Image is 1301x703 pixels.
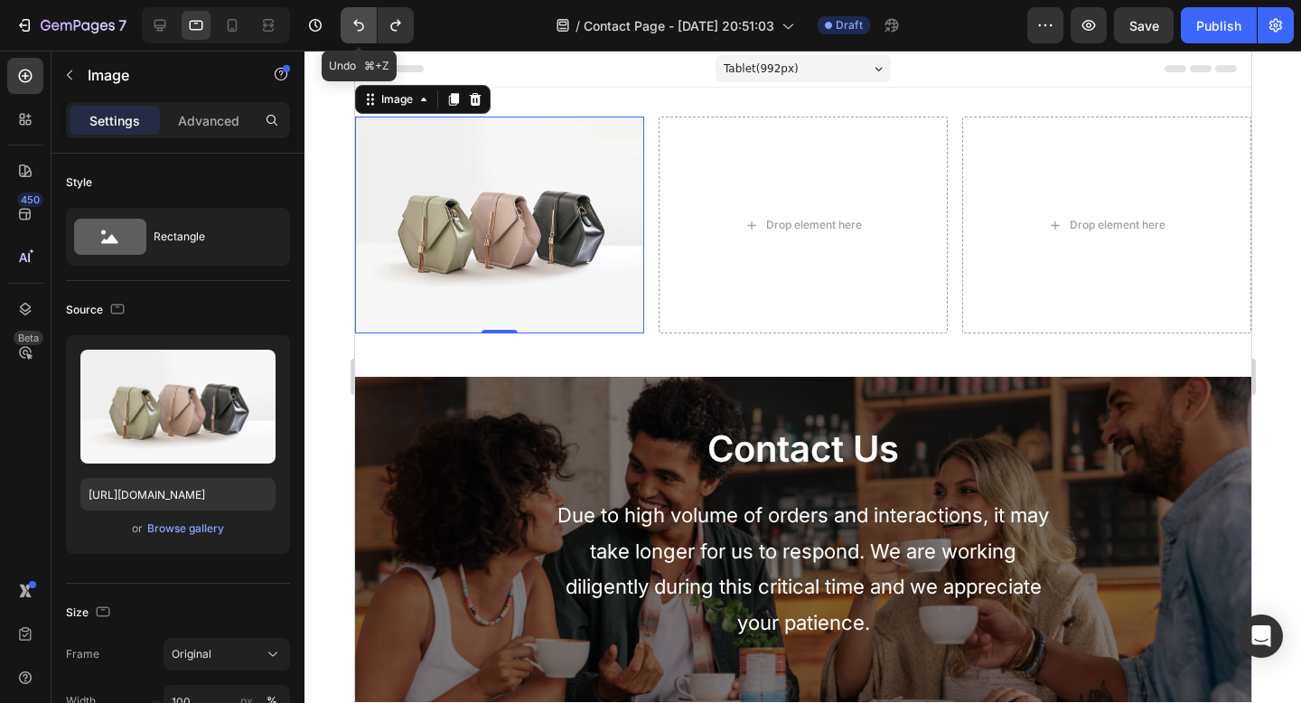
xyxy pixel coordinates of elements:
span: or [132,518,143,539]
label: Frame [66,646,99,662]
input: https://example.com/image.jpg [80,478,276,511]
div: Source [66,298,128,323]
div: Undo/Redo [341,7,414,43]
span: Draft [836,17,863,33]
span: Contact Page - [DATE] 20:51:03 [584,16,774,35]
div: Size [66,601,114,625]
p: 7 [118,14,126,36]
img: preview-image [80,350,276,464]
button: Original [164,638,290,670]
button: 7 [7,7,135,43]
div: Drop element here [411,167,507,182]
p: Image [88,64,241,86]
iframe: Design area [355,51,1251,703]
p: Due to high volume of orders and interactions, it may take longer for us to respond. We are worki... [192,447,704,590]
div: Drop element here [715,167,810,182]
div: Browse gallery [147,520,224,537]
span: Original [172,646,211,662]
button: Save [1114,7,1174,43]
p: Advanced [178,111,239,130]
p: Settings [89,111,140,130]
div: Publish [1196,16,1241,35]
button: Publish [1181,7,1257,43]
div: Open Intercom Messenger [1240,614,1283,658]
button: Browse gallery [146,520,225,538]
span: / [576,16,580,35]
span: Save [1129,18,1159,33]
p: Contact Us [15,375,881,422]
div: Style [66,174,92,191]
div: Rectangle [154,216,264,258]
div: Beta [14,331,43,345]
div: 450 [17,192,43,207]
